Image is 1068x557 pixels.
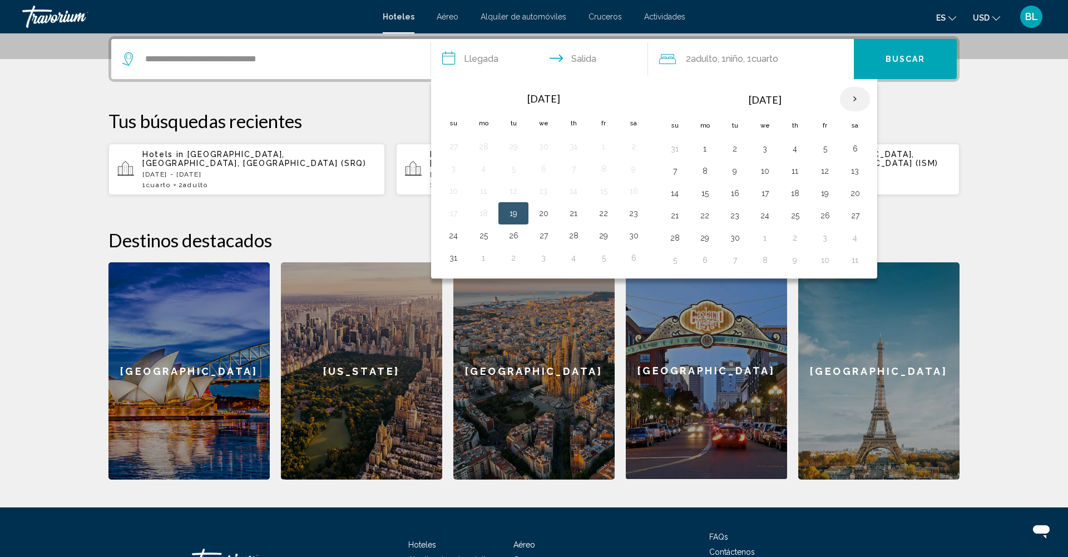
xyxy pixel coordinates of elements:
[726,53,743,64] span: Niño
[108,110,960,132] p: Tus búsquedas recientes
[816,230,834,246] button: Day 3
[535,228,552,243] button: Day 27
[726,230,744,246] button: Day 30
[709,532,728,541] span: FAQs
[535,139,552,154] button: Day 30
[505,183,522,199] button: Day 12
[565,161,582,177] button: Day 7
[798,262,960,480] a: [GEOGRAPHIC_DATA]
[535,206,552,221] button: Day 20
[696,141,714,157] button: Day 1
[589,12,622,21] a: Cruceros
[756,208,774,223] button: Day 24
[846,141,864,157] button: Day 6
[444,250,462,266] button: Day 31
[644,12,685,21] span: Actividades
[756,141,774,157] button: Day 3
[626,262,787,480] a: [GEOGRAPHIC_DATA]
[756,163,774,179] button: Day 10
[756,252,774,268] button: Day 8
[108,229,960,251] h2: Destinos destacados
[565,183,582,199] button: Day 14
[535,250,552,266] button: Day 3
[625,206,642,221] button: Day 23
[595,228,612,243] button: Day 29
[383,12,414,21] span: Hoteles
[444,228,462,243] button: Day 24
[474,183,492,199] button: Day 11
[595,161,612,177] button: Day 8
[595,139,612,154] button: Day 1
[696,230,714,246] button: Day 29
[690,86,840,113] th: [DATE]
[142,150,367,168] span: [GEOGRAPHIC_DATA], [GEOGRAPHIC_DATA], [GEOGRAPHIC_DATA] (SRQ)
[691,53,718,64] span: Adulto
[786,252,804,268] button: Day 9
[430,150,651,168] span: Kissimmee, [GEOGRAPHIC_DATA], [GEOGRAPHIC_DATA], [GEOGRAPHIC_DATA] (ISM)
[565,228,582,243] button: Day 28
[846,208,864,223] button: Day 27
[666,230,684,246] button: Day 28
[696,163,714,179] button: Day 8
[686,51,718,67] span: 2
[625,183,642,199] button: Day 16
[474,228,492,243] button: Day 25
[846,252,864,268] button: Day 11
[751,53,778,64] span: Cuarto
[666,141,684,157] button: Day 31
[666,208,684,223] button: Day 21
[666,185,684,201] button: Day 14
[481,12,566,21] a: Alquiler de automóviles
[786,185,804,201] button: Day 18
[666,163,684,179] button: Day 7
[816,208,834,223] button: Day 26
[648,39,854,79] button: Travelers: 2 adults, 1 child
[666,252,684,268] button: Day 5
[973,13,990,22] span: USD
[726,141,744,157] button: Day 2
[444,206,462,221] button: Day 17
[468,86,619,111] th: [DATE]
[505,139,522,154] button: Day 29
[535,183,552,199] button: Day 13
[565,139,582,154] button: Day 31
[142,181,171,189] span: 1
[886,55,926,64] span: Buscar
[936,13,946,22] span: es
[726,163,744,179] button: Day 9
[474,206,492,221] button: Day 18
[505,206,522,221] button: Day 19
[726,252,744,268] button: Day 7
[474,250,492,266] button: Day 1
[1025,11,1038,22] span: BL
[108,262,270,480] a: [GEOGRAPHIC_DATA]
[756,185,774,201] button: Day 17
[430,150,472,159] span: Hotels in
[854,39,957,79] button: Buscar
[846,185,864,201] button: Day 20
[183,181,207,189] span: Adulto
[816,185,834,201] button: Day 19
[474,139,492,154] button: Day 28
[786,163,804,179] button: Day 11
[625,161,642,177] button: Day 9
[108,143,385,196] button: Hotels in [GEOGRAPHIC_DATA], [GEOGRAPHIC_DATA], [GEOGRAPHIC_DATA] (SRQ)[DATE] - [DATE]1Cuarto2Adulto
[625,139,642,154] button: Day 2
[840,86,870,112] button: Next month
[513,540,535,549] span: Aéreo
[595,183,612,199] button: Day 15
[505,228,522,243] button: Day 26
[696,185,714,201] button: Day 15
[142,170,376,178] p: [DATE] - [DATE]
[444,139,462,154] button: Day 27
[281,262,442,480] a: [US_STATE]
[726,185,744,201] button: Day 16
[474,161,492,177] button: Day 4
[595,206,612,221] button: Day 22
[696,252,714,268] button: Day 6
[437,12,458,21] span: Aéreo
[444,161,462,177] button: Day 3
[1023,512,1059,548] iframe: Botón para iniciar la ventana de mensajería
